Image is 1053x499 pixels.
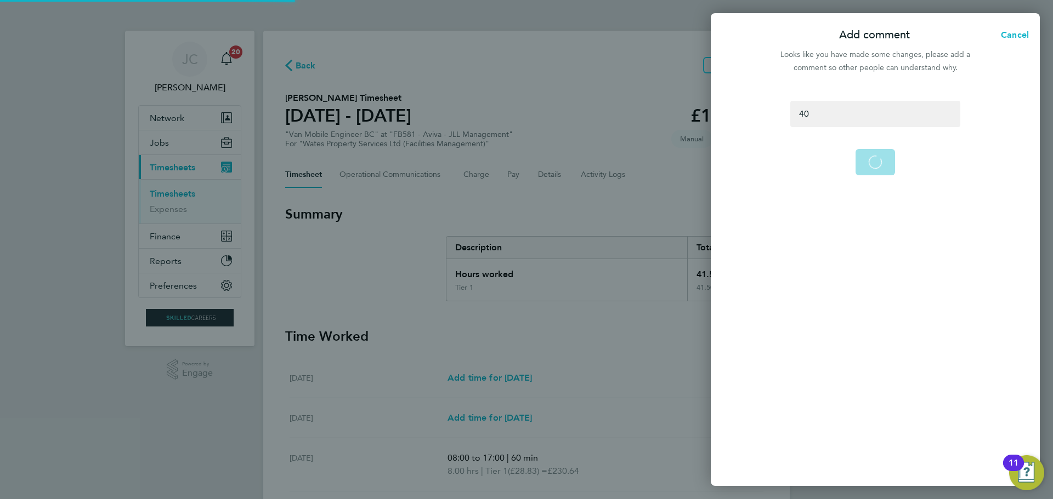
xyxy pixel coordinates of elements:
[998,30,1029,40] span: Cancel
[983,24,1040,46] button: Cancel
[790,101,960,127] div: 40
[774,48,976,74] div: Looks like you have made some changes, please add a comment so other people can understand why.
[839,27,910,43] p: Add comment
[1009,455,1044,490] button: Open Resource Center, 11 new notifications
[1009,463,1018,477] div: 11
